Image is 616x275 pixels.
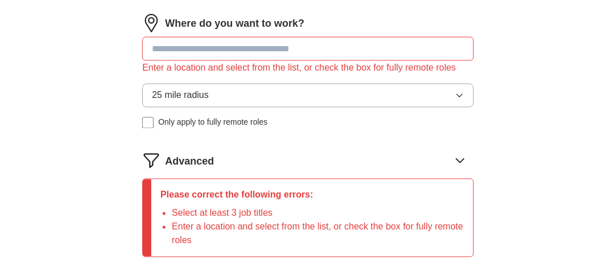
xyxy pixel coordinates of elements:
button: 25 mile radius [142,84,473,108]
p: Please correct the following errors: [160,188,464,202]
input: Only apply to fully remote roles [142,117,154,129]
div: Enter a location and select from the list, or check the box for fully remote roles [142,61,473,75]
label: Where do you want to work? [165,16,304,31]
span: 25 mile radius [152,89,209,102]
img: location.png [142,14,160,32]
li: Select at least 3 job titles [172,207,464,220]
span: Advanced [165,154,214,170]
img: filter [142,151,160,170]
span: Only apply to fully remote roles [158,117,267,129]
li: Enter a location and select from the list, or check the box for fully remote roles [172,220,464,248]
